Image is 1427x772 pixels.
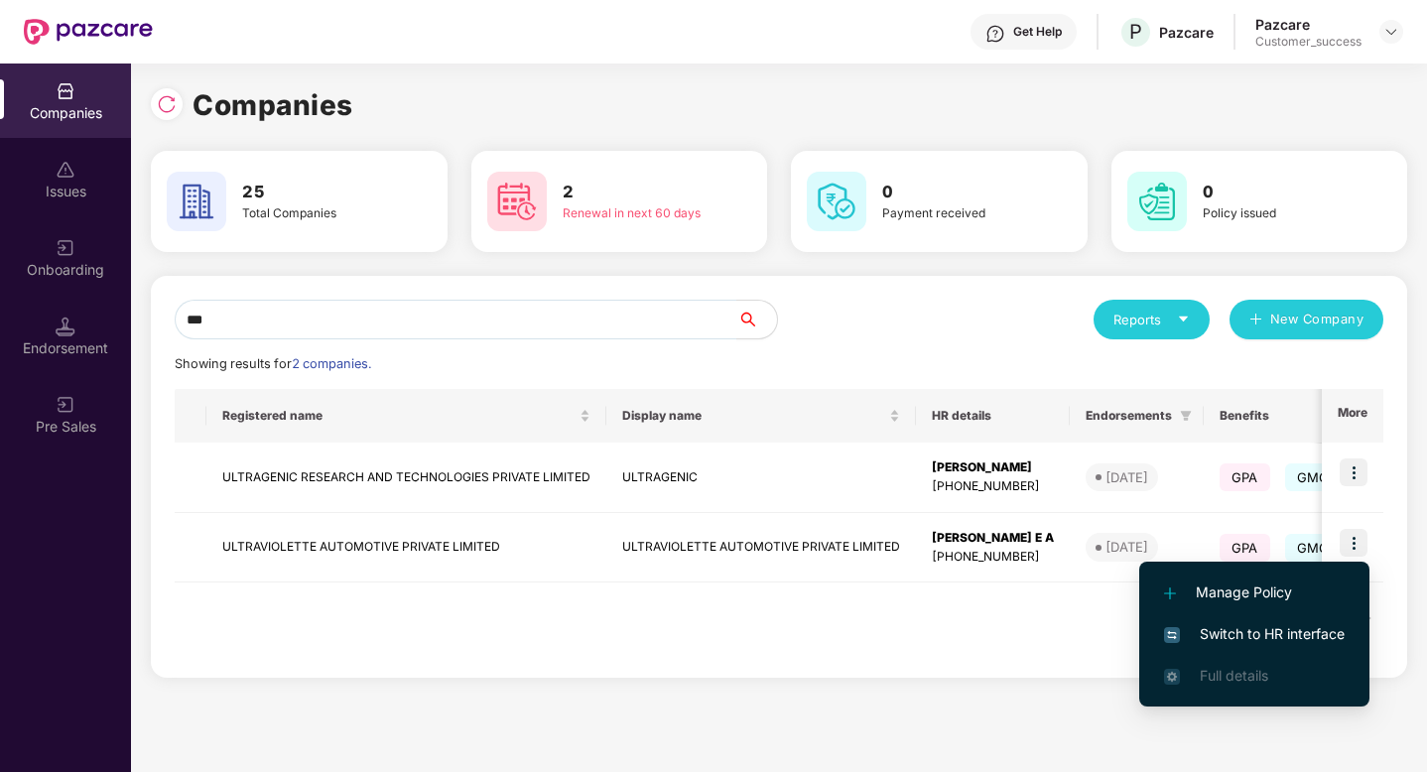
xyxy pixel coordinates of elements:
[242,204,390,223] div: Total Companies
[1340,458,1367,486] img: icon
[985,24,1005,44] img: svg+xml;base64,PHN2ZyBpZD0iSGVscC0zMngzMiIgeG1sbnM9Imh0dHA6Ly93d3cudzMub3JnLzIwMDAvc3ZnIiB3aWR0aD...
[1249,313,1262,328] span: plus
[1383,24,1399,40] img: svg+xml;base64,PHN2ZyBpZD0iRHJvcGRvd24tMzJ4MzIiIHhtbG5zPSJodHRwOi8vd3d3LnczLm9yZy8yMDAwL3N2ZyIgd2...
[1177,313,1190,325] span: caret-down
[56,81,75,101] img: svg+xml;base64,PHN2ZyBpZD0iQ29tcGFuaWVzIiB4bWxucz0iaHR0cDovL3d3dy53My5vcmcvMjAwMC9zdmciIHdpZHRoPS...
[932,548,1054,567] div: [PHONE_NUMBER]
[606,513,916,583] td: ULTRAVIOLETTE AUTOMOTIVE PRIVATE LIMITED
[606,389,916,443] th: Display name
[807,172,866,231] img: svg+xml;base64,PHN2ZyB4bWxucz0iaHR0cDovL3d3dy53My5vcmcvMjAwMC9zdmciIHdpZHRoPSI2MCIgaGVpZ2h0PSI2MC...
[56,395,75,415] img: svg+xml;base64,PHN2ZyB3aWR0aD0iMjAiIGhlaWdodD0iMjAiIHZpZXdCb3g9IjAgMCAyMCAyMCIgZmlsbD0ibm9uZSIgeG...
[1220,534,1270,562] span: GPA
[175,356,371,371] span: Showing results for
[932,529,1054,548] div: [PERSON_NAME] E A
[56,317,75,336] img: svg+xml;base64,PHN2ZyB3aWR0aD0iMTQuNSIgaGVpZ2h0PSIxNC41IiB2aWV3Qm94PSIwIDAgMTYgMTYiIGZpbGw9Im5vbm...
[882,204,1030,223] div: Payment received
[1220,463,1270,491] span: GPA
[206,389,606,443] th: Registered name
[1105,537,1148,557] div: [DATE]
[1105,467,1148,487] div: [DATE]
[56,160,75,180] img: svg+xml;base64,PHN2ZyBpZD0iSXNzdWVzX2Rpc2FibGVkIiB4bWxucz0iaHR0cDovL3d3dy53My5vcmcvMjAwMC9zdmciIH...
[882,180,1030,205] h3: 0
[1255,15,1362,34] div: Pazcare
[24,19,153,45] img: New Pazcare Logo
[1285,463,1342,491] span: GMC
[1164,623,1345,645] span: Switch to HR interface
[1127,172,1187,231] img: svg+xml;base64,PHN2ZyB4bWxucz0iaHR0cDovL3d3dy53My5vcmcvMjAwMC9zdmciIHdpZHRoPSI2MCIgaGVpZ2h0PSI2MC...
[1285,534,1342,562] span: GMC
[1113,310,1190,329] div: Reports
[1270,310,1364,329] span: New Company
[1204,389,1381,443] th: Benefits
[193,83,353,127] h1: Companies
[1013,24,1062,40] div: Get Help
[1164,627,1180,643] img: svg+xml;base64,PHN2ZyB4bWxucz0iaHR0cDovL3d3dy53My5vcmcvMjAwMC9zdmciIHdpZHRoPSIxNiIgaGVpZ2h0PSIxNi...
[736,312,777,327] span: search
[1203,180,1351,205] h3: 0
[1164,669,1180,685] img: svg+xml;base64,PHN2ZyB4bWxucz0iaHR0cDovL3d3dy53My5vcmcvMjAwMC9zdmciIHdpZHRoPSIxNi4zNjMiIGhlaWdodD...
[222,408,576,424] span: Registered name
[206,443,606,513] td: ULTRAGENIC RESEARCH AND TECHNOLOGIES PRIVATE LIMITED
[1203,204,1351,223] div: Policy issued
[242,180,390,205] h3: 25
[1322,389,1383,443] th: More
[1200,667,1268,684] span: Full details
[1340,529,1367,557] img: icon
[622,408,885,424] span: Display name
[292,356,371,371] span: 2 companies.
[932,458,1054,477] div: [PERSON_NAME]
[1255,34,1362,50] div: Customer_success
[1129,20,1142,44] span: P
[1164,581,1345,603] span: Manage Policy
[1230,300,1383,339] button: plusNew Company
[1180,410,1192,422] span: filter
[157,94,177,114] img: svg+xml;base64,PHN2ZyBpZD0iUmVsb2FkLTMyeDMyIiB4bWxucz0iaHR0cDovL3d3dy53My5vcmcvMjAwMC9zdmciIHdpZH...
[1176,404,1196,428] span: filter
[1164,587,1176,599] img: svg+xml;base64,PHN2ZyB4bWxucz0iaHR0cDovL3d3dy53My5vcmcvMjAwMC9zdmciIHdpZHRoPSIxMi4yMDEiIGhlaWdodD...
[1159,23,1214,42] div: Pazcare
[932,477,1054,496] div: [PHONE_NUMBER]
[206,513,606,583] td: ULTRAVIOLETTE AUTOMOTIVE PRIVATE LIMITED
[56,238,75,258] img: svg+xml;base64,PHN2ZyB3aWR0aD0iMjAiIGhlaWdodD0iMjAiIHZpZXdCb3g9IjAgMCAyMCAyMCIgZmlsbD0ibm9uZSIgeG...
[563,204,711,223] div: Renewal in next 60 days
[487,172,547,231] img: svg+xml;base64,PHN2ZyB4bWxucz0iaHR0cDovL3d3dy53My5vcmcvMjAwMC9zdmciIHdpZHRoPSI2MCIgaGVpZ2h0PSI2MC...
[606,443,916,513] td: ULTRAGENIC
[916,389,1070,443] th: HR details
[563,180,711,205] h3: 2
[736,300,778,339] button: search
[167,172,226,231] img: svg+xml;base64,PHN2ZyB4bWxucz0iaHR0cDovL3d3dy53My5vcmcvMjAwMC9zdmciIHdpZHRoPSI2MCIgaGVpZ2h0PSI2MC...
[1086,408,1172,424] span: Endorsements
